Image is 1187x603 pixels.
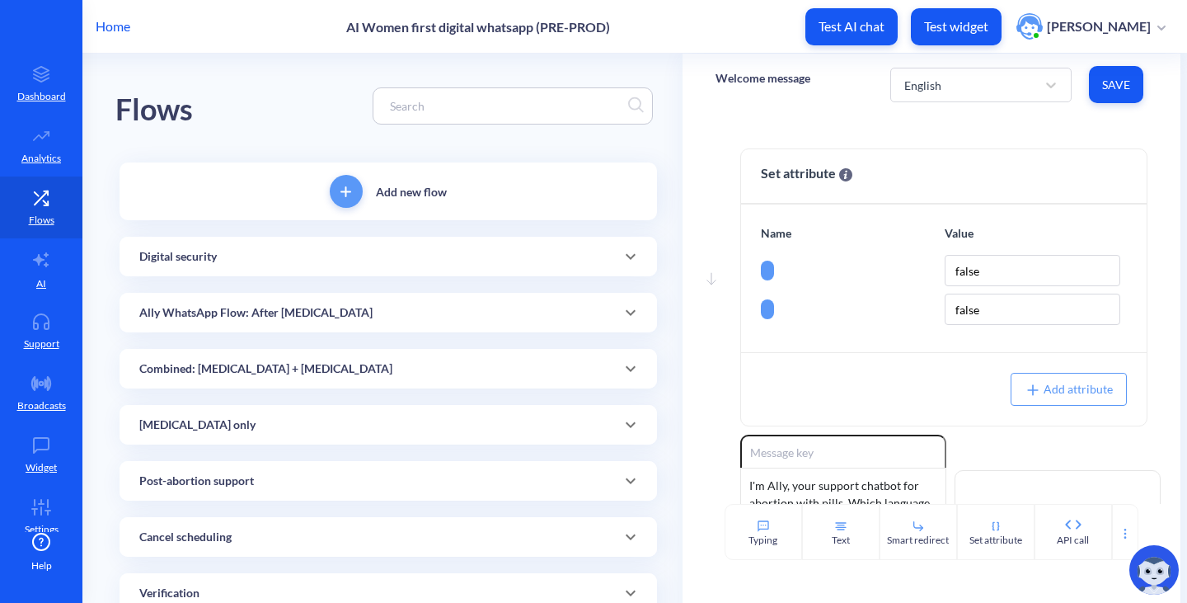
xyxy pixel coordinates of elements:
[346,19,610,35] p: AI Women first digital whatsapp (PRE-PROD)
[139,417,256,434] p: [MEDICAL_DATA] only
[832,533,850,548] div: Text
[26,460,57,475] p: Widget
[1102,77,1130,93] span: Save
[139,360,392,378] p: Combined: [MEDICAL_DATA] + [MEDICAL_DATA]
[904,76,941,93] div: English
[924,18,988,35] p: Test widget
[139,248,217,266] p: Digital security
[911,8,1002,45] button: Test widget
[120,349,657,389] div: Combined: [MEDICAL_DATA] + [MEDICAL_DATA]
[120,237,657,276] div: Digital security
[376,183,447,200] p: Add new flow
[139,304,373,322] p: Ally WhatsApp Flow: After [MEDICAL_DATA]
[31,558,52,573] span: Help
[25,522,59,537] p: Settings
[139,473,254,490] p: Post-abortion support
[17,398,66,413] p: Broadcasts
[1016,13,1043,40] img: user photo
[1057,533,1089,548] div: API call
[36,276,46,291] p: AI
[805,8,898,45] button: Test AI chat
[120,405,657,445] div: [MEDICAL_DATA] only
[29,213,54,228] p: Flows
[17,89,66,104] p: Dashboard
[1025,382,1113,396] span: Add attribute
[1047,17,1151,35] p: [PERSON_NAME]
[715,70,810,87] p: Welcome message
[887,533,949,548] div: Smart redirect
[120,293,657,332] div: Ally WhatsApp Flow: After [MEDICAL_DATA]
[945,294,1120,325] input: none
[1008,12,1174,41] button: user photo[PERSON_NAME]
[21,151,61,166] p: Analytics
[748,533,777,548] div: Typing
[761,163,852,183] span: Set attribute
[139,585,199,602] p: Verification
[139,529,232,546] p: Cancel scheduling
[120,461,657,501] div: Post-abortion support
[1089,66,1143,103] button: Save
[969,533,1022,548] div: Set attribute
[740,435,946,468] input: Message key
[1129,545,1179,595] img: copilot-icon.svg
[115,87,193,134] div: Flows
[819,18,884,35] p: Test AI chat
[761,224,936,242] p: Name
[96,16,130,36] p: Home
[120,517,657,557] div: Cancel scheduling
[330,175,363,208] button: add
[945,224,1120,242] p: Value
[24,337,59,351] p: Support
[382,97,628,115] input: Search
[740,468,946,567] div: I'm Ally, your support chatbot for abortion with pills. Which language do you prefer? Soy Ally, t...
[945,255,1120,286] input: none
